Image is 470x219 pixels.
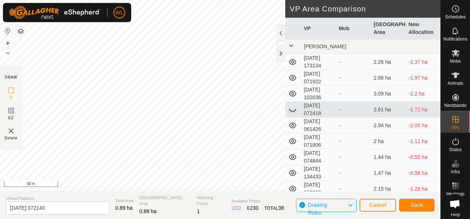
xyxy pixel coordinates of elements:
[301,54,336,70] td: [DATE] 173134
[339,185,368,193] div: -
[449,147,462,152] span: Status
[406,133,440,149] td: -1.11 ha
[371,86,405,102] td: 3.09 ha
[450,59,461,63] span: Mobs
[406,102,440,118] td: -1.72 ha
[451,170,460,174] span: Infra
[336,18,371,39] th: Mob
[235,205,241,211] span: 22
[304,44,346,49] span: [PERSON_NAME]
[339,90,368,98] div: -
[116,9,123,17] span: WL
[197,208,200,214] span: 1
[399,199,435,212] button: Save
[369,202,386,208] span: Cancel
[371,133,405,149] td: 2 ha
[3,48,12,57] button: –
[264,204,284,212] div: TOTAL
[278,205,284,211] span: 38
[371,165,405,181] td: 1.47 ha
[8,115,14,121] span: EZ
[290,4,440,13] h2: VP Area Comparison
[445,15,466,19] span: Schedules
[371,102,405,118] td: 2.61 ha
[247,204,259,212] div: EZ
[115,205,133,211] span: 0.89 ha
[301,118,336,133] td: [DATE] 061426
[301,70,336,86] td: [DATE] 071922
[406,118,440,133] td: -2.05 ha
[9,95,13,100] span: IZ
[301,165,336,181] td: [DATE] 134433
[406,149,440,165] td: -0.55 ha
[231,198,284,204] span: Available Points
[406,70,440,86] td: -1.97 ha
[5,74,17,80] div: DRAW
[16,27,25,36] button: Map Layers
[451,212,460,217] span: Help
[191,181,219,188] a: Privacy Policy
[411,202,423,208] span: Save
[301,181,336,197] td: [DATE] 062028
[228,181,249,188] a: Contact Us
[301,86,336,102] td: [DATE] 102036
[339,153,368,161] div: -
[3,27,12,35] button: Reset Map
[371,70,405,86] td: 2.86 ha
[406,18,440,39] th: New Allocation
[406,181,440,197] td: -1.26 ha
[406,54,440,70] td: -1.37 ha
[447,81,463,86] span: Animals
[3,39,12,48] button: +
[371,118,405,133] td: 2.94 ha
[6,195,109,202] span: Virtual Paddock
[197,195,225,207] span: Watering Points
[443,37,467,41] span: Notifications
[406,86,440,102] td: -2.2 ha
[7,126,16,135] img: VP
[451,125,459,130] span: VPs
[339,122,368,129] div: -
[301,149,336,165] td: [DATE] 074844
[444,103,466,108] span: Neckbands
[339,106,368,114] div: -
[301,133,336,149] td: [DATE] 071806
[339,169,368,177] div: -
[371,18,405,39] th: [GEOGRAPHIC_DATA] Area
[9,6,101,19] img: Gallagher Logo
[339,138,368,145] div: -
[5,135,18,141] span: Delete
[231,204,241,212] div: IZ
[445,194,465,214] div: Open chat
[371,54,405,70] td: 2.26 ha
[371,149,405,165] td: 1.44 ha
[301,102,336,118] td: [DATE] 072418
[253,205,259,211] span: 30
[139,195,191,207] span: [GEOGRAPHIC_DATA] Area
[371,181,405,197] td: 2.15 ha
[339,74,368,82] div: -
[360,199,396,212] button: Cancel
[139,208,157,214] span: 0.89 ha
[115,198,133,204] span: Total Area
[301,18,336,39] th: VP
[446,192,464,196] span: Heatmap
[406,165,440,181] td: -0.58 ha
[308,202,327,216] span: Drawing Rules
[339,58,368,66] div: -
